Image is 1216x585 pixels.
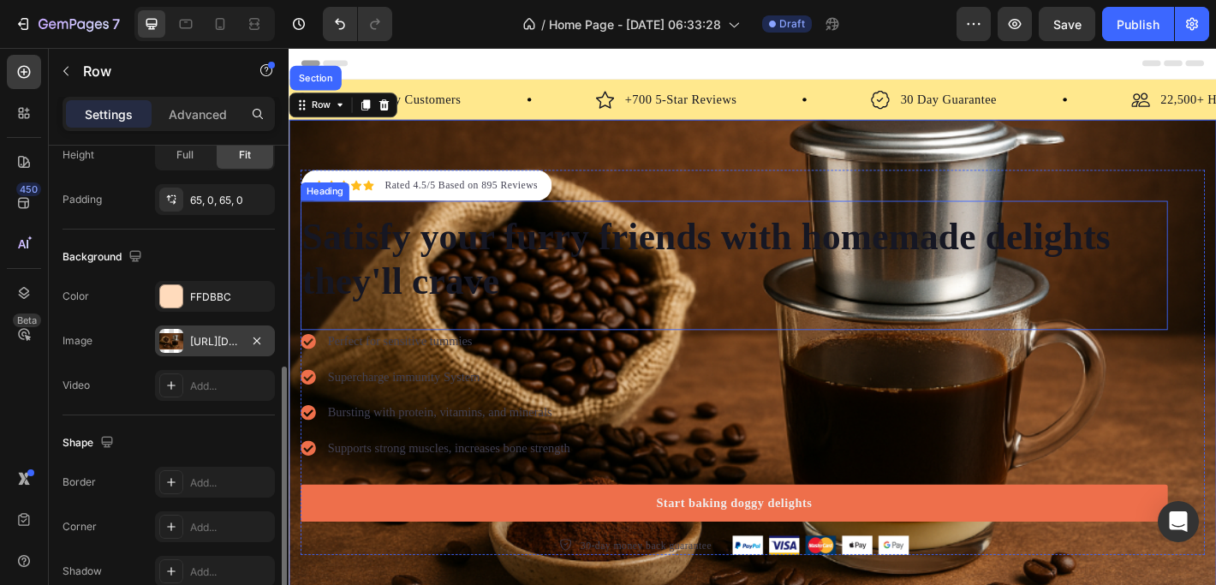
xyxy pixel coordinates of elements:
p: Bursting with protein, vitamins, and minerals [43,394,312,415]
div: Add... [190,379,271,394]
div: Row [21,56,50,71]
p: 7 [112,14,120,34]
span: Draft [779,16,805,32]
button: 7 [7,7,128,41]
p: Rated 4.5/5 Based on 895 Reviews [106,144,276,161]
div: Video [63,378,90,393]
span: Save [1053,17,1082,32]
div: FFDBBC [190,290,271,305]
button: Save [1039,7,1095,41]
p: Row [83,61,229,81]
div: Add... [190,564,271,580]
span: Full [176,147,194,163]
iframe: Design area [289,48,1216,585]
div: Section [8,28,51,39]
a: Start baking doggy delights [13,484,974,525]
div: Publish [1117,15,1159,33]
p: 30-day money back guarantee [323,543,468,560]
button: Publish [1102,7,1174,41]
div: Padding [63,192,102,207]
p: Advanced [169,105,227,123]
div: Shape [63,432,117,455]
div: 65, 0, 65, 0 [190,193,271,208]
div: Background [63,246,146,269]
p: Satisfy your furry friends with homemade delights they'll crave [15,185,972,284]
div: Open Intercom Messenger [1158,501,1199,542]
div: Image [63,333,92,349]
div: Add... [190,520,271,535]
div: Corner [63,519,97,534]
div: 450 [16,182,41,196]
p: Supports strong muscles, increases bone strength [43,433,312,454]
img: gempages_432750572815254551-eadfcdf8-0c28-40e6-9c37-440b21e86fba.svg [933,47,954,69]
div: Undo/Redo [323,7,392,41]
div: Heading [16,152,63,167]
p: Supercharge immunity System [43,355,312,375]
div: Color [63,289,89,304]
div: Beta [13,313,41,327]
div: Height [63,147,94,163]
span: Home Page - [DATE] 06:33:28 [549,15,721,33]
p: 22,500+ Happy Customers [966,47,1124,68]
span: / [541,15,545,33]
span: Fit [239,147,251,163]
img: 495611768014373769-47762bdc-c92b-46d1-973d-50401e2847fe.png [492,540,687,561]
div: Add... [190,475,271,491]
div: Border [63,475,96,490]
div: Shadow [63,564,102,579]
p: Perfect for sensitive tummies [43,315,312,336]
div: [URL][DOMAIN_NAME] [190,334,240,349]
div: Start baking doggy delights [407,494,580,515]
p: Settings [85,105,133,123]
